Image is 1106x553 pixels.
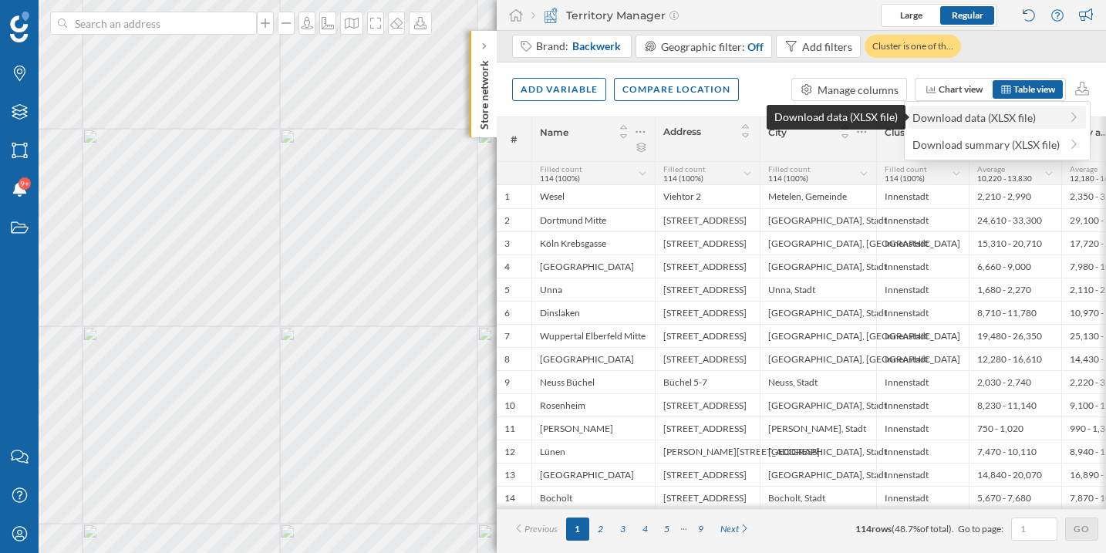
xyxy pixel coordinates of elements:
[768,126,787,138] span: City
[655,370,760,393] div: Büchel 5-7
[531,185,655,208] div: Wesel
[912,110,1060,126] div: Download data (XLSX file)
[655,301,760,324] div: [STREET_ADDRESS]
[540,126,568,138] span: Name
[504,400,515,412] div: 10
[760,324,876,347] div: [GEOGRAPHIC_DATA], [GEOGRAPHIC_DATA]
[531,324,655,347] div: Wuppertal Elberfeld Mitte
[969,324,1061,347] div: 19,480 - 26,350
[1013,83,1055,95] span: Table view
[531,393,655,416] div: Rosenheim
[531,463,655,486] div: [GEOGRAPHIC_DATA]
[969,463,1061,486] div: 14,840 - 20,070
[32,11,88,25] span: Support
[876,185,969,208] div: Innenstadt
[760,231,876,255] div: [GEOGRAPHIC_DATA], [GEOGRAPHIC_DATA]
[531,8,679,23] div: Territory Manager
[818,82,899,98] div: Manage columns
[760,486,876,509] div: Bocholt, Stadt
[504,376,510,389] div: 9
[504,446,515,458] div: 12
[504,261,510,273] div: 4
[531,301,655,324] div: Dinslaken
[504,238,510,250] div: 3
[969,416,1061,440] div: 750 - 1,020
[663,174,703,183] span: 114 (100%)
[876,231,969,255] div: Innenstadt
[663,126,701,137] span: Address
[969,278,1061,301] div: 1,680 - 2,270
[760,347,876,370] div: [GEOGRAPHIC_DATA], [GEOGRAPHIC_DATA]
[531,486,655,509] div: Bocholt
[655,208,760,231] div: [STREET_ADDRESS]
[969,185,1061,208] div: 2,210 - 2,990
[531,231,655,255] div: Köln Krebsgasse
[900,9,922,21] span: Large
[876,324,969,347] div: Innenstadt
[876,393,969,416] div: Innenstadt
[876,301,969,324] div: Innenstadt
[540,174,580,183] span: 114 (100%)
[1016,521,1053,537] input: 1
[543,8,558,23] img: territory-manager.svg
[920,523,954,534] span: of total).
[504,133,524,147] span: #
[760,278,876,301] div: Unna, Stadt
[504,191,510,203] div: 1
[531,278,655,301] div: Unna
[892,523,895,534] span: (
[876,255,969,278] div: Innenstadt
[655,255,760,278] div: [STREET_ADDRESS]
[885,126,918,138] span: Cluster
[876,416,969,440] div: Innenstadt
[969,231,1061,255] div: 15,310 - 20,710
[540,164,582,174] span: Filled count
[969,255,1061,278] div: 6,660 - 9,000
[504,492,515,504] div: 14
[531,255,655,278] div: [GEOGRAPHIC_DATA]
[10,12,29,42] img: Geoblink Logo
[876,370,969,393] div: Innenstadt
[872,523,892,534] span: rows
[536,39,623,54] div: Brand:
[531,416,655,440] div: [PERSON_NAME]
[885,174,925,183] span: 114 (100%)
[504,469,515,481] div: 13
[655,416,760,440] div: [STREET_ADDRESS]
[969,370,1061,393] div: 2,030 - 2,740
[655,324,760,347] div: [STREET_ADDRESS]
[768,174,808,183] span: 114 (100%)
[655,440,760,463] div: [PERSON_NAME][STREET_ADDRESS]
[531,347,655,370] div: [GEOGRAPHIC_DATA]
[760,370,876,393] div: Neuss, Stadt
[977,174,1032,183] span: 10,220 - 13,830
[969,301,1061,324] div: 8,710 - 11,780
[504,307,510,319] div: 6
[969,347,1061,370] div: 12,280 - 16,610
[876,440,969,463] div: Innenstadt
[760,393,876,416] div: [GEOGRAPHIC_DATA], Stadt
[760,208,876,231] div: [GEOGRAPHIC_DATA], Stadt
[760,463,876,486] div: [GEOGRAPHIC_DATA], Stadt
[760,416,876,440] div: [PERSON_NAME], Stadt
[876,278,969,301] div: Innenstadt
[876,463,969,486] div: Innenstadt
[477,54,492,130] p: Store network
[760,301,876,324] div: [GEOGRAPHIC_DATA], Stadt
[876,208,969,231] div: Innenstadt
[969,208,1061,231] div: 24,610 - 33,300
[661,40,745,53] span: Geographic filter:
[504,423,515,435] div: 11
[768,164,811,174] span: Filled count
[969,440,1061,463] div: 7,470 - 10,110
[969,486,1061,509] div: 5,670 - 7,680
[958,522,1003,536] span: Go to page:
[504,330,510,342] div: 7
[531,208,655,231] div: Dortmund Mitte
[876,347,969,370] div: Innenstadt
[663,164,706,174] span: Filled count
[504,353,510,366] div: 8
[885,164,927,174] span: Filled count
[20,176,29,191] span: 9+
[760,440,876,463] div: [GEOGRAPHIC_DATA], Stadt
